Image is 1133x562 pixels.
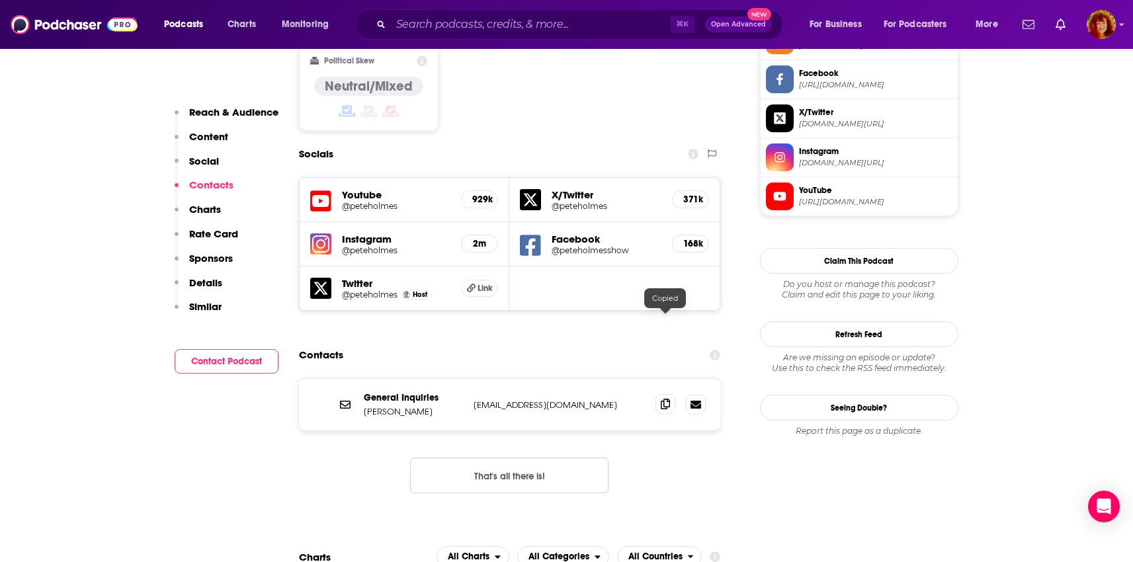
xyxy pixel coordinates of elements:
span: YouTube [799,184,952,196]
div: Search podcasts, credits, & more... [367,9,796,40]
a: Link [461,280,498,297]
a: Charts [219,14,264,35]
span: Link [478,283,493,294]
p: Social [189,155,219,167]
img: iconImage [310,233,331,255]
span: New [747,8,771,20]
button: Details [175,276,222,301]
img: Podchaser - Follow, Share and Rate Podcasts [11,12,138,37]
p: Rate Card [189,227,238,240]
span: All Charts [448,552,489,561]
p: Charts [189,203,221,216]
button: Contacts [175,179,233,203]
p: General Inquiries [364,392,463,403]
button: Social [175,155,219,179]
a: @peteholmes [342,201,451,211]
span: For Business [810,15,862,34]
span: For Podcasters [884,15,947,34]
button: Content [175,130,228,155]
span: instagram.com/peteholmes [799,158,952,168]
h4: Neutral/Mixed [325,78,413,95]
button: Similar [175,300,222,325]
button: open menu [800,14,878,35]
h5: 168k [683,238,698,249]
span: Facebook [799,67,952,79]
p: [EMAIL_ADDRESS][DOMAIN_NAME] [474,399,646,411]
button: Show profile menu [1087,10,1116,39]
div: Copied [644,288,686,308]
span: X/Twitter [799,106,952,118]
div: Claim and edit this page to your liking. [760,279,958,300]
button: Refresh Feed [760,321,958,347]
a: @peteholmes [342,290,398,300]
img: Pete Holmes [403,291,410,298]
span: ⌘ K [670,16,694,33]
h2: Contacts [299,342,343,368]
button: Contact Podcast [175,349,278,374]
h5: 371k [683,194,698,205]
h5: Twitter [342,277,451,290]
p: Reach & Audience [189,106,278,118]
a: @peteholmes [342,245,451,255]
h5: Instagram [342,233,451,245]
div: Report this page as a duplicate. [760,426,958,436]
button: Rate Card [175,227,238,252]
h5: Facebook [552,233,661,245]
span: Podcasts [164,15,203,34]
span: All Categories [528,552,589,561]
span: Instagram [799,145,952,157]
a: Show notifications dropdown [1017,13,1040,36]
button: Reach & Audience [175,106,278,130]
button: Nothing here. [410,458,608,493]
h5: Youtube [342,188,451,201]
img: User Profile [1087,10,1116,39]
span: Monitoring [282,15,329,34]
input: Search podcasts, credits, & more... [391,14,670,35]
button: Charts [175,203,221,227]
a: Facebook[URL][DOMAIN_NAME] [766,65,952,93]
a: Show notifications dropdown [1050,13,1071,36]
button: Claim This Podcast [760,248,958,274]
button: open menu [155,14,220,35]
a: Seeing Double? [760,395,958,421]
span: https://www.youtube.com/@peteholmes [799,197,952,207]
a: YouTube[URL][DOMAIN_NAME] [766,182,952,210]
h2: Political Skew [324,56,374,65]
a: Instagram[DOMAIN_NAME][URL] [766,143,952,171]
div: Are we missing an episode or update? Use this to check the RSS feed immediately. [760,352,958,374]
a: @peteholmesshow [552,245,661,255]
h2: Socials [299,141,333,167]
button: Open AdvancedNew [705,17,772,32]
span: Open Advanced [711,21,766,28]
span: All Countries [628,552,683,561]
span: twitter.com/peteholmes [799,119,952,129]
h5: 2m [472,238,487,249]
p: Sponsors [189,252,233,264]
span: More [976,15,998,34]
h5: 929k [472,194,487,205]
a: X/Twitter[DOMAIN_NAME][URL] [766,104,952,132]
span: https://www.facebook.com/peteholmesshow [799,80,952,90]
button: open menu [875,14,966,35]
p: Similar [189,300,222,313]
p: Content [189,130,228,143]
button: open menu [966,14,1015,35]
span: Host [413,290,427,299]
a: @peteholmes [552,201,661,211]
span: Do you host or manage this podcast? [760,279,958,290]
p: [PERSON_NAME] [364,406,463,417]
div: Open Intercom Messenger [1088,491,1120,522]
button: open menu [273,14,346,35]
p: Details [189,276,222,289]
span: Logged in as rpalermo [1087,10,1116,39]
p: Contacts [189,179,233,191]
h5: X/Twitter [552,188,661,201]
button: Sponsors [175,252,233,276]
